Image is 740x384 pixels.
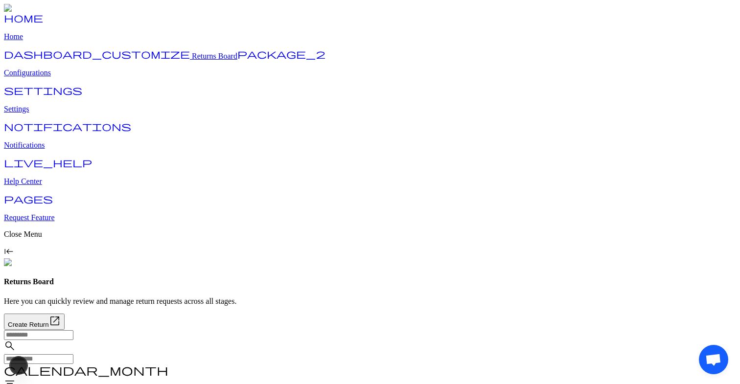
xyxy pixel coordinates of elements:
[4,364,168,376] span: calendar_month
[4,213,736,222] p: Request Feature
[699,345,728,374] div: Open chat
[192,52,237,60] span: Returns Board
[4,52,237,60] a: dashboard_customize Returns Board
[4,314,65,330] button: Create Return
[4,277,736,286] h4: Returns Board
[4,68,736,77] p: Configurations
[4,13,43,23] span: home
[4,124,736,150] a: notifications Notifications
[49,315,61,327] span: open_in_new
[237,49,325,59] span: package_2
[4,105,736,113] p: Settings
[4,4,28,13] img: Logo
[4,194,53,203] span: pages
[4,230,736,258] div: Close Menukeyboard_tab_rtl
[4,230,736,239] p: Close Menu
[4,247,14,256] span: keyboard_tab_rtl
[4,121,131,131] span: notifications
[4,314,736,330] a: Create Return
[4,88,736,113] a: settings Settings
[4,141,736,150] p: Notifications
[4,297,736,306] p: Here you can quickly review and manage return requests across all stages.
[4,85,82,95] span: settings
[4,197,736,222] a: pages Request Feature
[4,177,736,186] p: Help Center
[4,160,736,186] a: live_help Help Center
[8,321,49,328] span: Create Return
[4,49,190,59] span: dashboard_customize
[4,16,736,41] a: home Home
[4,158,92,167] span: live_help
[4,258,68,267] img: commonGraphics
[4,32,736,41] p: Home
[4,340,16,352] span: search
